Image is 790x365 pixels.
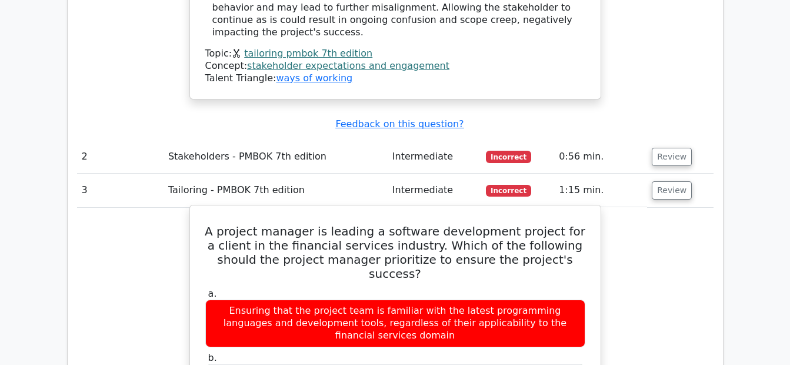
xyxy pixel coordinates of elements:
[205,300,585,347] div: Ensuring that the project team is familiar with the latest programming languages and development ...
[77,140,164,174] td: 2
[652,148,692,166] button: Review
[276,72,352,84] a: ways of working
[208,352,217,363] span: b.
[204,224,586,281] h5: A project manager is leading a software development project for a client in the financial service...
[205,48,585,60] div: Topic:
[208,288,217,299] span: a.
[554,174,647,207] td: 1:15 min.
[554,140,647,174] td: 0:56 min.
[205,60,585,72] div: Concept:
[335,118,464,130] a: Feedback on this question?
[486,151,531,162] span: Incorrect
[388,174,481,207] td: Intermediate
[486,185,531,197] span: Incorrect
[244,48,372,59] a: tailoring pmbok 7th edition
[247,60,449,71] a: stakeholder expectations and engagement
[652,181,692,200] button: Review
[164,174,388,207] td: Tailoring - PMBOK 7th edition
[388,140,481,174] td: Intermediate
[164,140,388,174] td: Stakeholders - PMBOK 7th edition
[77,174,164,207] td: 3
[205,48,585,84] div: Talent Triangle:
